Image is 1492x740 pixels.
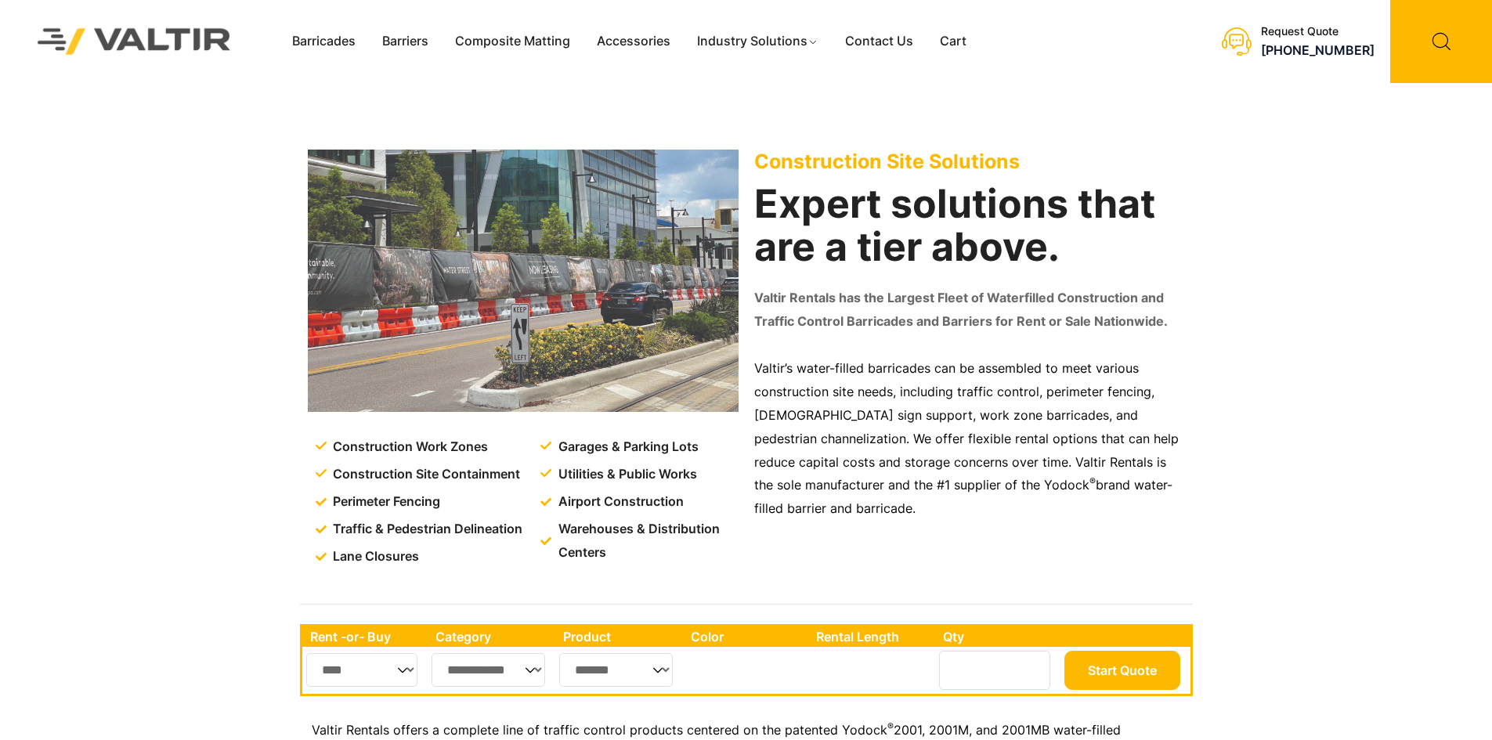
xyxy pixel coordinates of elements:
span: Valtir Rentals offers a complete line of traffic control products centered on the patented Yodock [312,722,887,738]
sup: ® [887,720,894,732]
a: Composite Matting [442,30,583,53]
span: Construction Site Containment [329,463,520,486]
a: Barriers [369,30,442,53]
span: Traffic & Pedestrian Delineation [329,518,522,541]
h2: Expert solutions that are a tier above. [754,182,1185,269]
a: Contact Us [832,30,927,53]
span: Perimeter Fencing [329,490,440,514]
span: Utilities & Public Works [555,463,697,486]
th: Color [683,626,809,647]
th: Product [555,626,683,647]
th: Qty [935,626,1060,647]
a: Barricades [279,30,369,53]
th: Category [428,626,556,647]
a: [PHONE_NUMBER] [1261,42,1375,58]
a: Industry Solutions [684,30,832,53]
p: Valtir’s water-filled barricades can be assembled to meet various construction site needs, includ... [754,357,1185,521]
sup: ® [1089,475,1096,487]
a: Cart [927,30,980,53]
p: Construction Site Solutions [754,150,1185,173]
img: Valtir Rentals [17,8,251,74]
th: Rental Length [808,626,935,647]
button: Start Quote [1064,651,1180,690]
span: Warehouses & Distribution Centers [555,518,742,565]
span: Construction Work Zones [329,435,488,459]
span: Garages & Parking Lots [555,435,699,459]
p: Valtir Rentals has the Largest Fleet of Waterfilled Construction and Traffic Control Barricades a... [754,287,1185,334]
a: Accessories [583,30,684,53]
span: Airport Construction [555,490,684,514]
th: Rent -or- Buy [302,626,428,647]
div: Request Quote [1261,25,1375,38]
span: Lane Closures [329,545,419,569]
